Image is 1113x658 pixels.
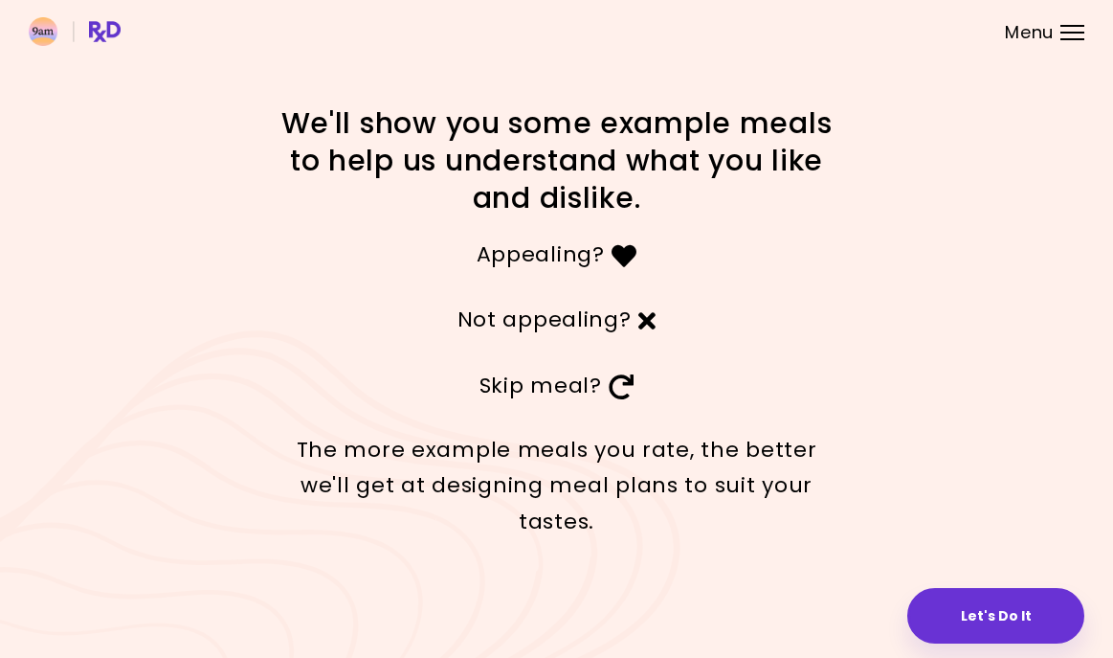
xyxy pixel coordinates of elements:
[1005,24,1054,41] span: Menu
[29,17,121,46] img: RxDiet
[272,104,841,216] h1: We'll show you some example meals to help us understand what you like and dislike.
[907,588,1084,644] button: Let's Do It
[272,367,841,403] p: Skip meal?
[272,236,841,272] p: Appealing?
[272,301,841,337] p: Not appealing?
[272,432,841,539] p: The more example meals you rate, the better we'll get at designing meal plans to suit your tastes.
